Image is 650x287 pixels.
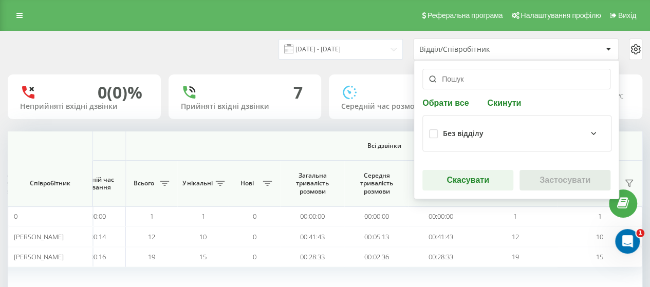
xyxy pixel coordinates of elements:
[293,83,303,102] div: 7
[150,212,154,221] span: 1
[513,212,517,221] span: 1
[521,11,601,20] span: Налаштування профілю
[428,11,503,20] span: Реферальна програма
[20,102,148,111] div: Неприйняті вхідні дзвінки
[199,252,207,261] span: 15
[408,247,473,267] td: 00:28:33
[13,232,63,241] span: [PERSON_NAME]
[408,206,473,226] td: 00:00:00
[156,142,611,150] span: Всі дзвінки
[352,171,401,196] span: Середня тривалість розмови
[280,206,344,226] td: 00:00:00
[341,102,470,111] div: Середній час розмови
[182,179,212,187] span: Унікальні
[419,45,542,54] div: Відділ/Співробітник
[422,98,472,107] button: Обрати все
[408,226,473,246] td: 00:41:43
[62,206,126,226] td: 00:00:00
[344,247,408,267] td: 00:02:36
[148,232,155,241] span: 12
[596,252,603,261] span: 15
[422,170,513,190] button: Скасувати
[280,247,344,267] td: 00:28:33
[596,232,603,241] span: 10
[69,176,118,192] span: Середній час очікування
[598,212,602,221] span: 1
[422,69,610,89] input: Пошук
[62,226,126,246] td: 00:00:14
[98,83,142,102] div: 0 (0)%
[62,247,126,267] td: 00:00:16
[512,252,519,261] span: 19
[344,226,408,246] td: 00:05:13
[443,129,484,138] div: Без відділу
[636,229,644,237] span: 1
[280,226,344,246] td: 00:41:43
[288,171,337,196] span: Загальна тривалість розмови
[253,212,256,221] span: 0
[234,179,259,187] span: Нові
[148,252,155,261] span: 19
[199,232,207,241] span: 10
[13,212,17,221] span: 0
[620,90,624,101] span: c
[615,229,640,254] iframe: Intercom live chat
[618,11,636,20] span: Вихід
[519,170,610,190] button: Застосувати
[512,232,519,241] span: 12
[131,179,157,187] span: Всього
[253,232,256,241] span: 0
[13,252,63,261] span: [PERSON_NAME]
[344,206,408,226] td: 00:00:00
[16,179,83,187] span: Співробітник
[253,252,256,261] span: 0
[484,98,524,107] button: Скинути
[181,102,309,111] div: Прийняті вхідні дзвінки
[201,212,205,221] span: 1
